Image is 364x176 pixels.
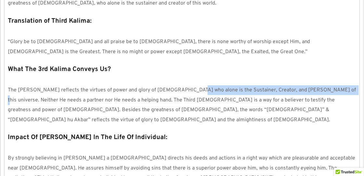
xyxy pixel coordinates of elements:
strong: What The 3rd Kalima Conveys Us? [8,65,111,74]
strong: Translation of Third Kalima: [8,17,92,25]
span: “Glory be to [DEMOGRAPHIC_DATA] and all praise be to [DEMOGRAPHIC_DATA], there is none worthy of ... [8,39,312,55]
strong: Impact Of [PERSON_NAME] In The Life Of Individual: [8,133,167,142]
span: The [PERSON_NAME] reflects the virtues of power and glory of [DEMOGRAPHIC_DATA] who alone is the ... [8,87,357,123]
